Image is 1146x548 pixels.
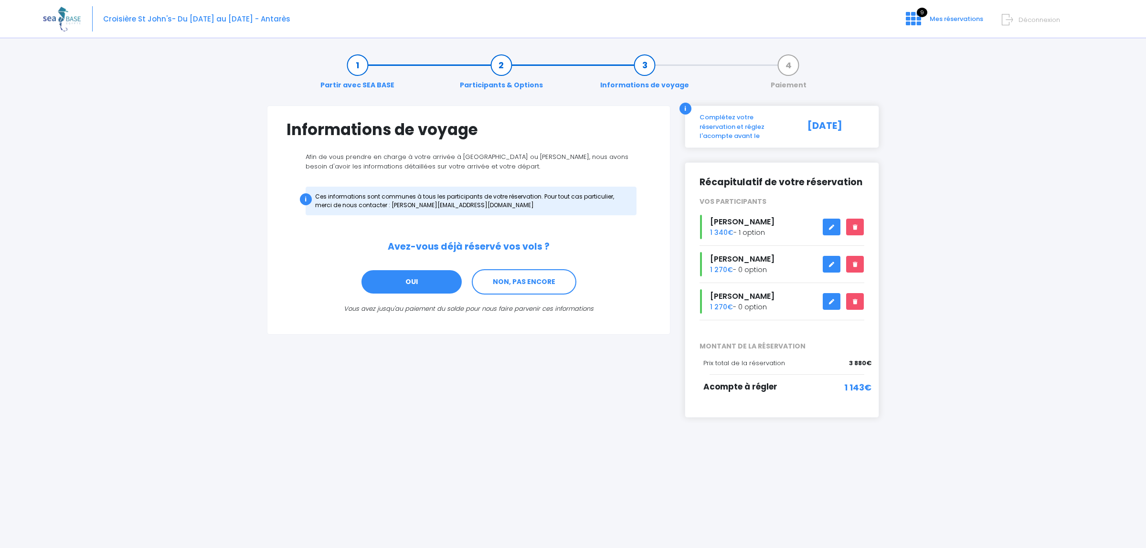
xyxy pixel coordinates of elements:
[710,302,733,312] span: 1 270€
[898,18,989,27] a: 9 Mes réservations
[766,60,811,90] a: Paiement
[692,252,872,276] div: - 0 option
[710,291,775,302] span: [PERSON_NAME]
[286,242,651,253] h2: Avez-vous déjà réservé vos vols ?
[917,8,927,17] span: 9
[703,358,785,368] span: Prix total de la réservation
[361,269,463,295] a: OUI
[710,265,733,274] span: 1 270€
[844,381,871,394] span: 1 143€
[679,103,691,115] div: i
[692,215,872,239] div: - 1 option
[316,60,399,90] a: Partir avec SEA BASE
[703,381,777,392] span: Acompte à régler
[595,60,694,90] a: Informations de voyage
[300,193,312,205] div: i
[692,197,872,207] div: VOS PARTICIPANTS
[849,358,871,368] span: 3 880€
[344,304,594,313] i: Vous avez jusqu'au paiement du solde pour nous faire parvenir ces informations
[930,14,983,23] span: Mes réservations
[710,253,775,264] span: [PERSON_NAME]
[692,341,872,351] span: MONTANT DE LA RÉSERVATION
[710,228,733,237] span: 1 340€
[700,177,865,188] h2: Récapitulatif de votre réservation
[286,152,651,171] p: Afin de vous prendre en charge à votre arrivée à [GEOGRAPHIC_DATA] ou [PERSON_NAME], nous avons b...
[692,289,872,314] div: - 0 option
[306,187,637,215] div: Ces informations sont communes à tous les participants de votre réservation. Pour tout cas partic...
[286,120,651,139] h1: Informations de voyage
[472,269,576,295] a: NON, PAS ENCORE
[797,113,872,141] div: [DATE]
[710,216,775,227] span: [PERSON_NAME]
[1019,15,1060,24] span: Déconnexion
[692,113,797,141] div: Complétez votre réservation et réglez l'acompte avant le
[103,14,290,24] span: Croisière St John's- Du [DATE] au [DATE] - Antarès
[455,60,548,90] a: Participants & Options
